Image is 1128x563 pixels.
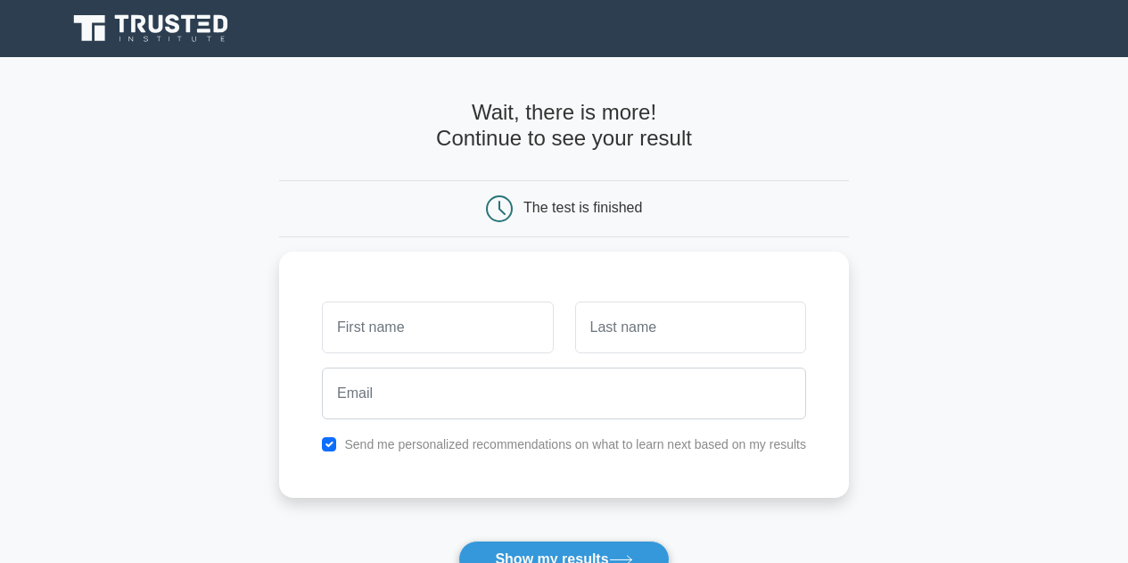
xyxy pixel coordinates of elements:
[322,302,553,353] input: First name
[344,437,806,451] label: Send me personalized recommendations on what to learn next based on my results
[523,200,642,215] div: The test is finished
[322,368,806,419] input: Email
[279,100,849,152] h4: Wait, there is more! Continue to see your result
[575,302,806,353] input: Last name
